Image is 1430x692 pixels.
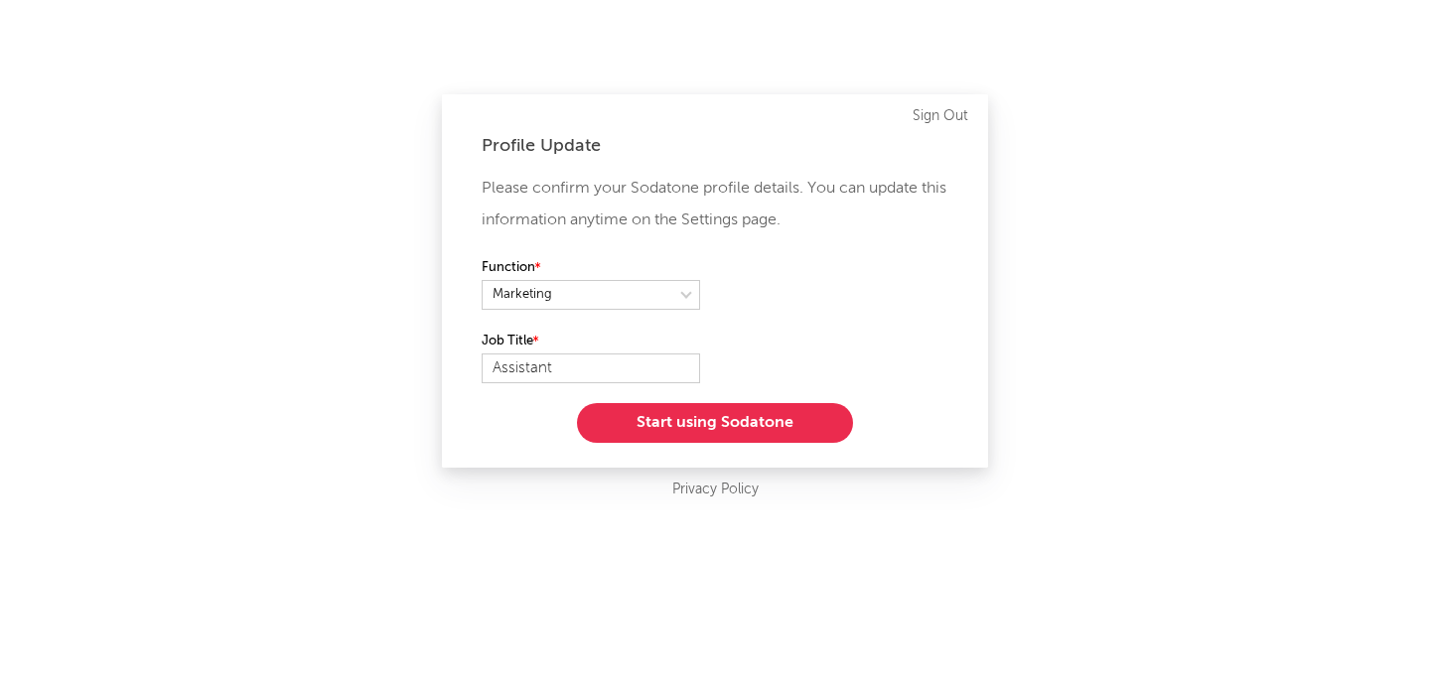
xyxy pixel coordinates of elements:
a: Sign Out [913,104,968,128]
a: Privacy Policy [672,478,759,502]
div: Profile Update [482,134,948,158]
label: Function [482,256,700,280]
p: Please confirm your Sodatone profile details. You can update this information anytime on the Sett... [482,173,948,236]
label: Job Title [482,330,700,353]
button: Start using Sodatone [577,403,853,443]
